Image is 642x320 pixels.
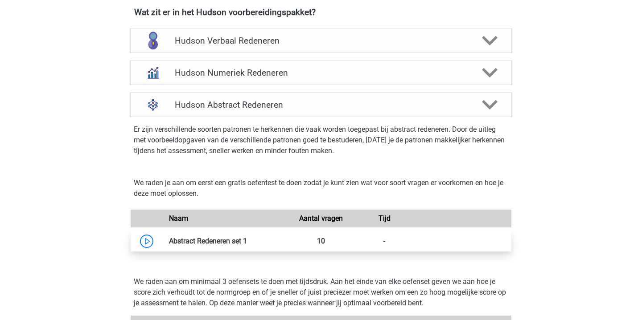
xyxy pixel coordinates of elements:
a: numeriek redeneren Hudson Numeriek Redeneren [127,60,515,85]
h4: Hudson Abstract Redeneren [175,100,467,110]
p: We raden aan om minimaal 3 oefensets te doen met tijdsdruk. Aan het einde van elke oefenset geven... [134,276,508,308]
img: numeriek redeneren [141,61,165,84]
p: We raden je aan om eerst een gratis oefentest te doen zodat je kunt zien wat voor soort vragen er... [134,178,508,199]
div: Abstract Redeneren set 1 [162,236,289,247]
p: Er zijn verschillende soorten patronen te herkennen die vaak worden toegepast bij abstract redene... [134,124,508,156]
a: abstract redeneren Hudson Abstract Redeneren [127,92,515,117]
h4: Hudson Verbaal Redeneren [175,36,467,46]
a: verbaal redeneren Hudson Verbaal Redeneren [127,28,515,53]
div: Tijd [353,213,416,224]
img: abstract redeneren [141,93,165,116]
h4: Wat zit er in het Hudson voorbereidingspakket? [134,7,508,17]
div: Naam [162,213,289,224]
img: verbaal redeneren [141,29,165,52]
div: Aantal vragen [289,213,353,224]
h4: Hudson Numeriek Redeneren [175,68,467,78]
